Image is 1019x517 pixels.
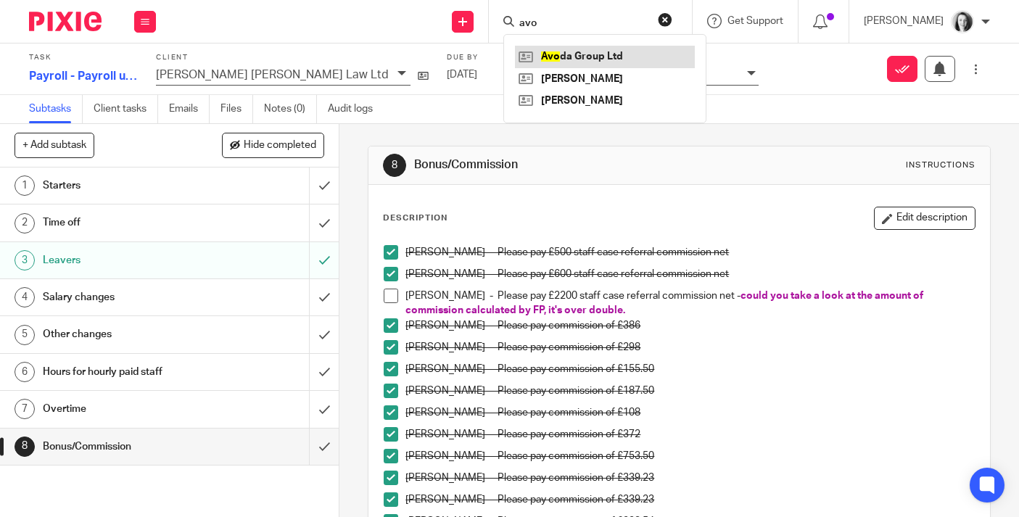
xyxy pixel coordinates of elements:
[405,427,975,442] p: [PERSON_NAME] - Please pay commission of £372
[43,323,211,345] h1: Other changes
[15,325,35,345] div: 5
[43,436,211,458] h1: Bonus/Commission
[447,53,505,62] label: Due by
[15,213,35,233] div: 2
[29,95,83,123] a: Subtasks
[15,437,35,457] div: 8
[43,212,211,233] h1: Time off
[727,16,783,26] span: Get Support
[383,212,447,224] p: Description
[222,133,324,157] button: Hide completed
[29,12,102,31] img: Pixie
[405,362,975,376] p: [PERSON_NAME] - Please pay commission of £155.50
[951,10,974,33] img: T1JH8BBNX-UMG48CW64-d2649b4fbe26-512.png
[43,249,211,271] h1: Leavers
[414,157,710,173] h1: Bonus/Commission
[518,17,648,30] input: Search
[15,175,35,196] div: 1
[94,95,158,123] a: Client tasks
[658,12,672,27] button: Clear
[405,289,975,318] p: [PERSON_NAME] - Please pay £2200 staff case referral commission net -
[15,287,35,307] div: 4
[864,14,944,28] p: [PERSON_NAME]
[156,68,389,81] p: [PERSON_NAME] [PERSON_NAME] Law Ltd
[244,140,316,152] span: Hide completed
[43,361,211,383] h1: Hours for hourly paid staff
[405,245,975,260] p: [PERSON_NAME] - Please pay £500 staff case referral commission net
[405,318,975,333] p: [PERSON_NAME] - Please pay commission of £386
[405,449,975,463] p: [PERSON_NAME] - Please pay commission of £753.50
[447,70,477,80] span: [DATE]
[220,95,253,123] a: Files
[43,286,211,308] h1: Salary changes
[328,95,384,123] a: Audit logs
[169,95,210,123] a: Emails
[264,95,317,123] a: Notes (0)
[405,471,975,485] p: [PERSON_NAME] - Please pay commission of £339.23
[874,207,975,230] button: Edit description
[15,133,94,157] button: + Add subtask
[15,399,35,419] div: 7
[29,53,138,62] label: Task
[405,267,975,281] p: [PERSON_NAME] - Please pay £600 staff case referral commission net
[906,160,975,171] div: Instructions
[405,405,975,420] p: [PERSON_NAME] - Please pay commission of £108
[15,250,35,270] div: 3
[15,362,35,382] div: 6
[156,53,429,62] label: Client
[405,340,975,355] p: [PERSON_NAME] - Please pay commission of £298
[43,175,211,197] h1: Starters
[383,154,406,177] div: 8
[405,492,975,507] p: [PERSON_NAME] - Please pay commission of £339.23
[405,384,975,398] p: [PERSON_NAME] - Please pay commission of £187.50
[43,398,211,420] h1: Overtime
